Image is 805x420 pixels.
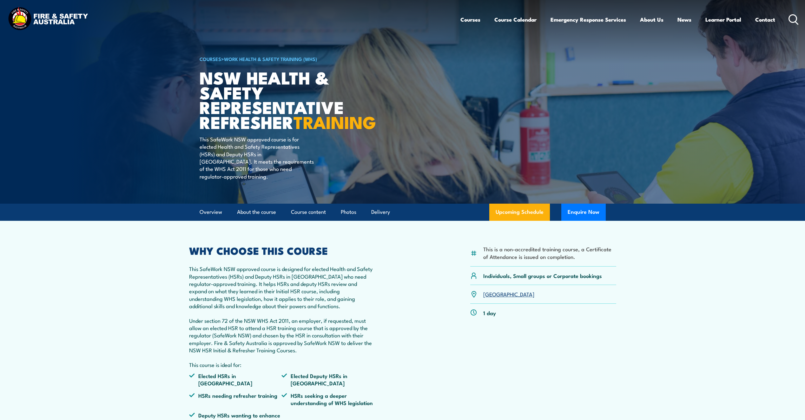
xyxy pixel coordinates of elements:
a: Work Health & Safety Training (WHS) [224,55,317,62]
li: HSRs seeking a deeper understanding of WHS legislation [281,392,374,407]
p: Individuals, Small groups or Corporate bookings [483,272,602,279]
a: About Us [640,11,663,28]
p: This SafeWork NSW approved course is for elected Health and Safety Representatives (HSRs) and Dep... [200,135,315,180]
a: Overview [200,204,222,220]
a: Contact [755,11,775,28]
p: Under section 72 of the NSW WHS Act 2011, an employer, if requested, must allow an elected HSR to... [189,317,374,354]
p: This SafeWork NSW approved course is designed for elected Health and Safety Representatives (HSRs... [189,265,374,309]
a: About the course [237,204,276,220]
a: Learner Portal [705,11,741,28]
a: Course Calendar [494,11,537,28]
p: This course is ideal for: [189,361,374,368]
a: COURSES [200,55,221,62]
a: Photos [341,204,356,220]
a: Emergency Response Services [551,11,626,28]
li: Elected HSRs in [GEOGRAPHIC_DATA] [189,372,282,387]
h6: > [200,55,356,63]
strong: TRAINING [294,108,376,135]
a: Course content [291,204,326,220]
a: News [677,11,691,28]
h2: WHY CHOOSE THIS COURSE [189,246,374,255]
h1: NSW Health & Safety Representative Refresher [200,70,356,129]
button: Enquire Now [561,204,606,221]
li: HSRs needing refresher training [189,392,282,407]
li: This is a non-accredited training course, a Certificate of Attendance is issued on completion. [483,245,616,260]
li: Elected Deputy HSRs in [GEOGRAPHIC_DATA] [281,372,374,387]
a: [GEOGRAPHIC_DATA] [483,290,534,298]
a: Delivery [371,204,390,220]
a: Upcoming Schedule [489,204,550,221]
p: 1 day [483,309,496,316]
a: Courses [460,11,480,28]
